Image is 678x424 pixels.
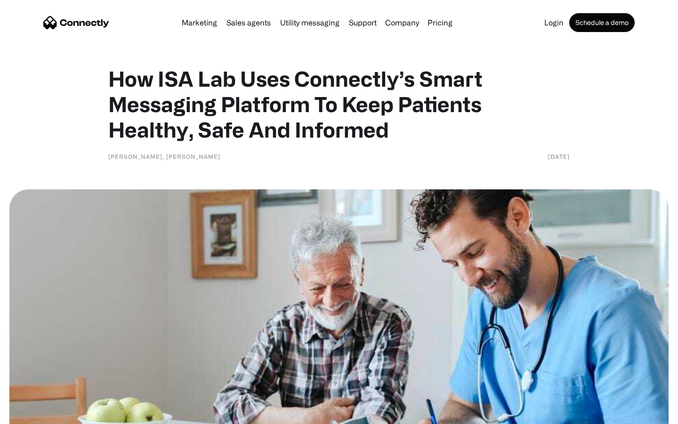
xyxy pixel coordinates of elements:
[276,19,343,26] a: Utility messaging
[569,13,635,32] a: Schedule a demo
[178,19,221,26] a: Marketing
[345,19,380,26] a: Support
[223,19,274,26] a: Sales agents
[19,408,56,421] ul: Language list
[9,408,56,421] aside: Language selected: English
[108,66,570,142] h1: How ISA Lab Uses Connectly’s Smart Messaging Platform To Keep Patients Healthy, Safe And Informed
[424,19,456,26] a: Pricing
[541,19,567,26] a: Login
[548,152,570,161] div: [DATE]
[108,152,220,161] div: [PERSON_NAME], [PERSON_NAME]
[385,16,419,29] div: Company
